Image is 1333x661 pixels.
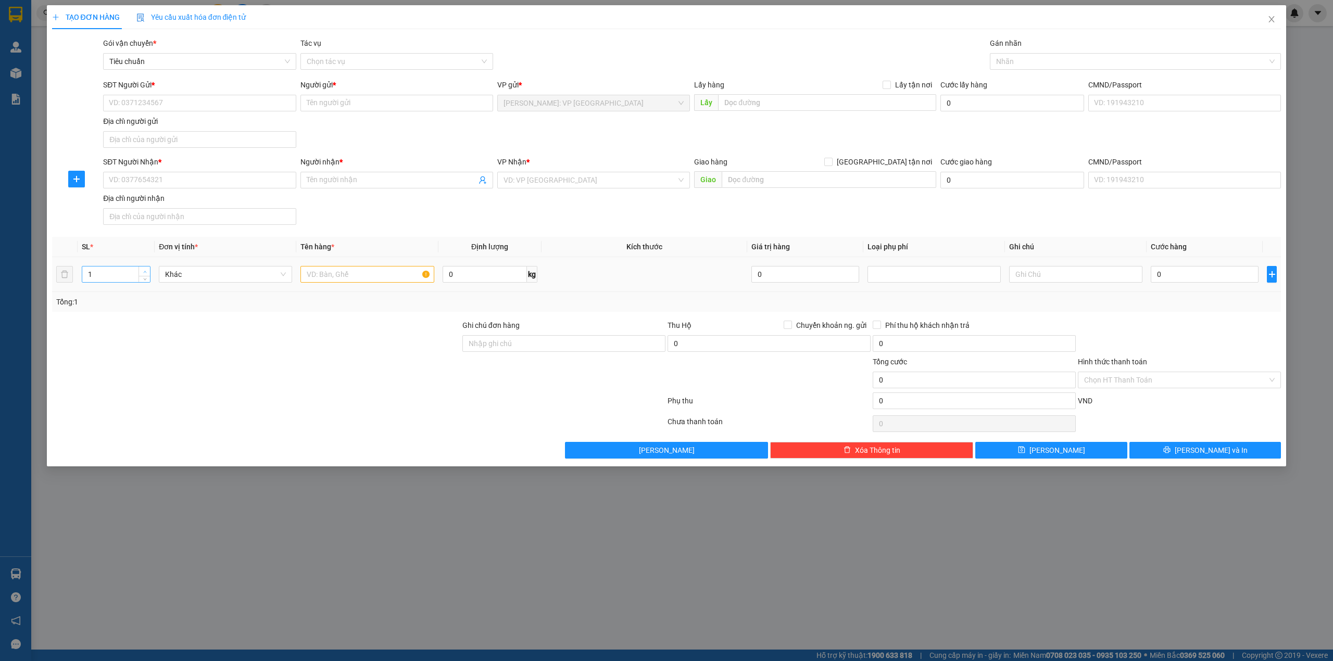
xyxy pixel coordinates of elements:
span: printer [1163,446,1171,454]
button: deleteXóa Thông tin [770,442,973,459]
span: Thu Hộ [668,321,691,329]
div: SĐT Người Gửi [103,79,296,91]
div: Người nhận [300,156,493,168]
span: save [1018,446,1025,454]
span: Decrease Value [139,276,150,282]
span: Giao hàng [694,158,727,166]
span: Khác [165,266,286,282]
strong: MST: [125,59,145,68]
span: VND [1078,397,1092,405]
span: Tên hàng [300,243,334,251]
label: Hình thức thanh toán [1078,358,1147,366]
div: Người gửi [300,79,493,91]
div: Phụ thu [666,395,872,413]
span: plus [52,14,59,21]
div: VP gửi [497,79,690,91]
span: Xóa Thông tin [855,444,900,456]
span: [PHONE_NUMBER] [4,54,79,72]
span: plus [1267,270,1276,278]
button: printer[PERSON_NAME] và In [1129,442,1281,459]
input: Ghi chú đơn hàng [462,335,665,352]
img: icon [136,14,145,22]
span: Kích thước [626,243,662,251]
th: Ghi chú [1005,237,1147,257]
label: Cước lấy hàng [940,81,987,89]
span: Phí thu hộ khách nhận trả [881,320,974,331]
span: [DATE] [140,21,171,32]
span: Chuyển khoản ng. gửi [792,320,871,331]
span: Hồ Chí Minh: VP Quận Tân Phú [504,95,684,111]
span: Tổng cước [873,358,907,366]
div: Chưa thanh toán [666,416,872,434]
span: [PERSON_NAME] và In [1175,444,1248,456]
span: Yêu cầu xuất hóa đơn điện tử [136,13,246,21]
button: plus [1267,266,1277,283]
div: SĐT Người Nhận [103,156,296,168]
span: Giá trị hàng [751,243,790,251]
span: SL [82,243,90,251]
span: Increase Value [139,266,150,276]
span: kg [527,266,537,283]
span: Lấy [694,94,718,111]
span: Tiêu chuẩn [109,54,290,69]
input: Cước giao hàng [940,172,1084,188]
button: plus [68,171,85,187]
div: Địa chỉ người nhận [103,193,296,204]
span: [PERSON_NAME] [639,444,695,456]
span: Ngày in phiếu: 17:38 ngày [27,21,171,32]
span: Cước hàng [1151,243,1187,251]
input: Cước lấy hàng [940,95,1084,111]
button: save[PERSON_NAME] [975,442,1127,459]
label: Tác vụ [300,39,321,47]
span: Giao [694,171,722,188]
span: close [1267,15,1276,23]
div: Tổng: 1 [56,296,514,308]
div: CMND/Passport [1088,156,1281,168]
strong: PHIẾU DÁN LÊN HÀNG [30,5,167,19]
span: Đơn vị tính [159,243,198,251]
input: Địa chỉ của người gửi [103,131,296,148]
span: user-add [479,176,487,184]
input: Dọc đường [718,94,936,111]
input: Địa chỉ của người nhận [103,208,296,225]
span: Định lượng [471,243,508,251]
span: plus [69,175,84,183]
span: [GEOGRAPHIC_DATA] tận nơi [833,156,936,168]
span: Lấy tận nơi [891,79,936,91]
input: 0 [751,266,859,283]
div: Địa chỉ người gửi [103,116,296,127]
div: CMND/Passport [1088,79,1281,91]
span: CÔNG TY TNHH CHUYỂN PHÁT NHANH BẢO AN [83,35,121,92]
button: [PERSON_NAME] [565,442,768,459]
th: Loại phụ phí [863,237,1005,257]
span: TẠO ĐƠN HÀNG [52,13,120,21]
label: Cước giao hàng [940,158,992,166]
span: delete [844,446,851,454]
span: [PERSON_NAME] [1029,444,1085,456]
span: 0109597835 [125,59,191,68]
label: Ghi chú đơn hàng [462,321,520,329]
span: Gói vận chuyển [103,39,156,47]
span: up [142,269,148,275]
input: Dọc đường [722,171,936,188]
strong: CSKH: [29,54,55,63]
input: Ghi Chú [1009,266,1142,283]
span: down [142,276,148,283]
input: VD: Bàn, Ghế [300,266,434,283]
span: Lấy hàng [694,81,724,89]
label: Gán nhãn [990,39,1022,47]
span: VP Nhận [497,158,526,166]
button: Close [1257,5,1286,34]
button: delete [56,266,73,283]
